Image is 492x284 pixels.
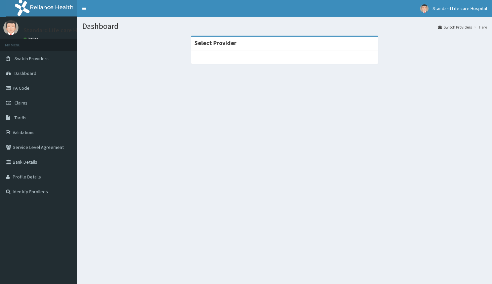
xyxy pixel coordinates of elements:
[14,100,28,106] span: Claims
[3,20,18,35] img: User Image
[433,5,487,11] span: Standard Life care Hospital
[438,24,472,30] a: Switch Providers
[82,22,487,31] h1: Dashboard
[24,27,95,33] p: Standard Life care Hospital
[420,4,429,13] img: User Image
[14,70,36,76] span: Dashboard
[24,37,40,41] a: Online
[194,39,236,47] strong: Select Provider
[473,24,487,30] li: Here
[14,115,27,121] span: Tariffs
[14,55,49,62] span: Switch Providers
